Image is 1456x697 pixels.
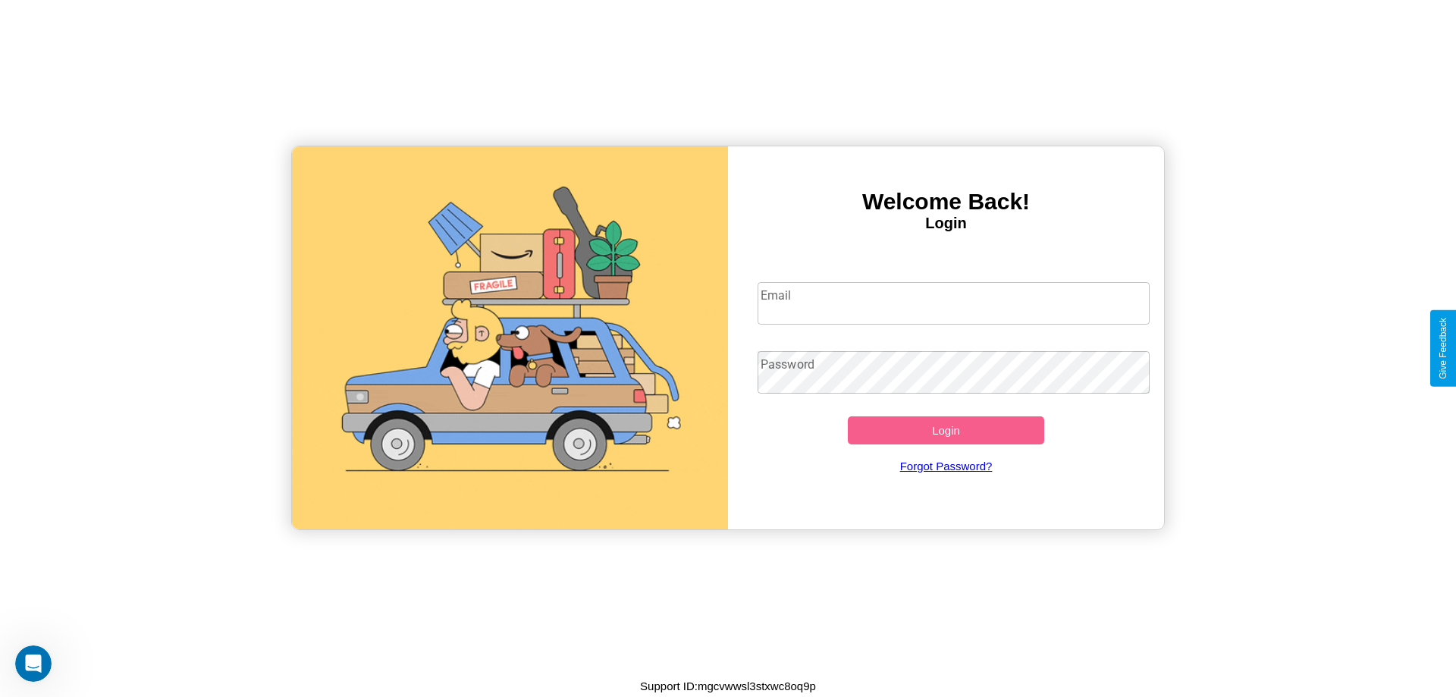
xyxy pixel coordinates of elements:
[750,444,1143,488] a: Forgot Password?
[1438,318,1448,379] div: Give Feedback
[15,645,52,682] iframe: Intercom live chat
[848,416,1044,444] button: Login
[728,189,1164,215] h3: Welcome Back!
[292,146,728,529] img: gif
[640,676,816,696] p: Support ID: mgcvwwsl3stxwc8oq9p
[728,215,1164,232] h4: Login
